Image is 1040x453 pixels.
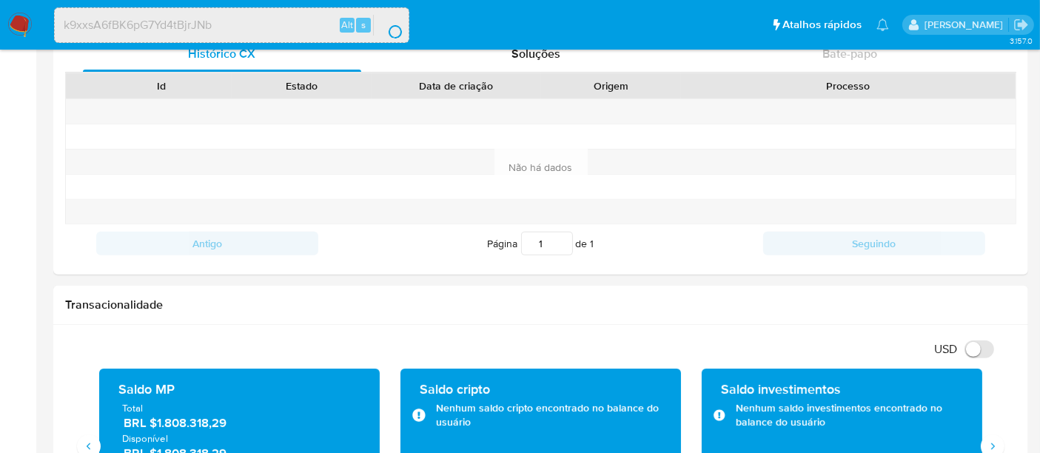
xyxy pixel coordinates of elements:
[1013,17,1029,33] a: Sair
[382,78,531,93] div: Data de criação
[511,45,560,62] span: Soluções
[925,18,1008,32] p: alexandra.macedo@mercadolivre.com
[782,17,862,33] span: Atalhos rápidos
[361,18,366,32] span: s
[341,18,353,32] span: Alt
[1010,35,1033,47] span: 3.157.0
[55,16,409,35] input: Pesquise usuários ou casos...
[96,232,318,255] button: Antigo
[691,78,1005,93] div: Processo
[551,78,671,93] div: Origem
[591,236,594,251] span: 1
[763,232,985,255] button: Seguindo
[65,298,1016,312] h1: Transacionalidade
[822,45,877,62] span: Bate-papo
[876,19,889,31] a: Notificações
[102,78,221,93] div: Id
[242,78,361,93] div: Estado
[488,232,594,255] span: Página de
[189,45,256,62] span: Histórico CX
[373,15,403,36] button: search-icon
